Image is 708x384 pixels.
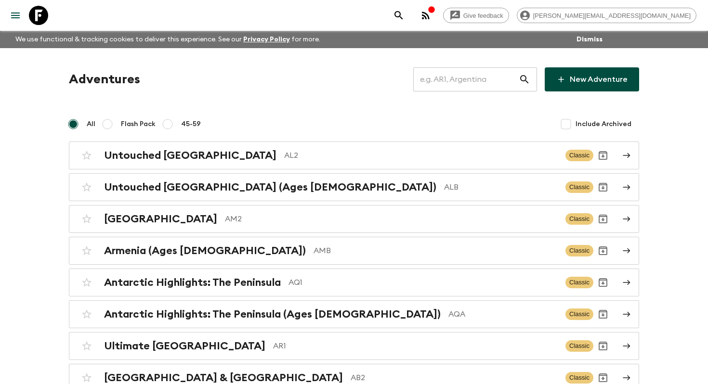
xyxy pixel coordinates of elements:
span: Classic [565,150,593,161]
span: Classic [565,372,593,384]
a: [GEOGRAPHIC_DATA]AM2ClassicArchive [69,205,639,233]
button: Archive [593,209,613,229]
button: menu [6,6,25,25]
p: AM2 [225,213,558,225]
a: Antarctic Highlights: The Peninsula (Ages [DEMOGRAPHIC_DATA])AQAClassicArchive [69,300,639,328]
h2: Ultimate [GEOGRAPHIC_DATA] [104,340,265,352]
span: [PERSON_NAME][EMAIL_ADDRESS][DOMAIN_NAME] [528,12,696,19]
p: ALB [444,181,558,193]
h2: [GEOGRAPHIC_DATA] & [GEOGRAPHIC_DATA] [104,371,343,384]
button: Archive [593,241,613,260]
p: AB2 [351,372,558,384]
span: Classic [565,181,593,193]
span: Classic [565,245,593,256]
p: AQ1 [288,277,558,288]
p: AR1 [273,340,558,352]
p: We use functional & tracking cookies to deliver this experience. See our for more. [12,31,324,48]
p: AL2 [284,150,558,161]
span: Classic [565,340,593,352]
a: New Adventure [545,67,639,91]
span: Classic [565,308,593,320]
a: Untouched [GEOGRAPHIC_DATA] (Ages [DEMOGRAPHIC_DATA])ALBClassicArchive [69,173,639,201]
button: Dismiss [574,33,605,46]
span: 45-59 [181,119,201,129]
h2: Antarctic Highlights: The Peninsula [104,276,281,289]
span: Give feedback [458,12,509,19]
a: Privacy Policy [243,36,290,43]
span: All [87,119,95,129]
button: Archive [593,146,613,165]
button: Archive [593,178,613,197]
button: Archive [593,273,613,292]
div: [PERSON_NAME][EMAIL_ADDRESS][DOMAIN_NAME] [517,8,696,23]
a: Armenia (Ages [DEMOGRAPHIC_DATA])AMBClassicArchive [69,237,639,265]
button: search adventures [389,6,408,25]
h2: Untouched [GEOGRAPHIC_DATA] (Ages [DEMOGRAPHIC_DATA]) [104,181,436,193]
h2: Antarctic Highlights: The Peninsula (Ages [DEMOGRAPHIC_DATA]) [104,308,441,320]
a: Untouched [GEOGRAPHIC_DATA]AL2ClassicArchive [69,141,639,169]
a: Give feedback [443,8,509,23]
h2: Untouched [GEOGRAPHIC_DATA] [104,149,276,162]
p: AMB [314,245,558,256]
span: Include Archived [576,119,631,129]
button: Archive [593,336,613,356]
h2: Armenia (Ages [DEMOGRAPHIC_DATA]) [104,244,306,257]
a: Antarctic Highlights: The PeninsulaAQ1ClassicArchive [69,269,639,296]
h1: Adventures [69,70,140,89]
span: Flash Pack [121,119,156,129]
button: Archive [593,305,613,324]
a: Ultimate [GEOGRAPHIC_DATA]AR1ClassicArchive [69,332,639,360]
input: e.g. AR1, Argentina [413,66,519,93]
h2: [GEOGRAPHIC_DATA] [104,213,217,225]
span: Classic [565,213,593,225]
span: Classic [565,277,593,288]
p: AQA [448,308,558,320]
